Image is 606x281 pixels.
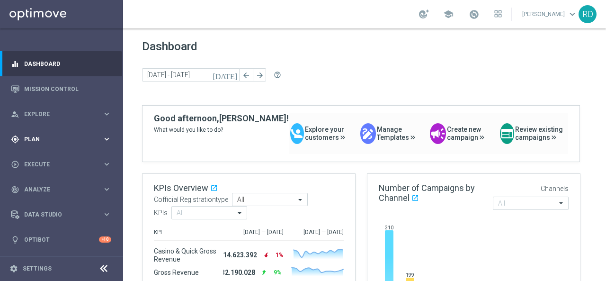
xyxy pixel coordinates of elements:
[99,236,111,243] div: +10
[11,135,19,144] i: gps_fixed
[10,136,112,143] button: gps_fixed Plan keyboard_arrow_right
[11,160,19,169] i: play_circle_outline
[24,227,99,252] a: Optibot
[10,211,112,218] button: Data Studio keyboard_arrow_right
[10,236,112,244] button: lightbulb Optibot +10
[10,110,112,118] button: person_search Explore keyboard_arrow_right
[102,160,111,169] i: keyboard_arrow_right
[10,186,112,193] button: track_changes Analyze keyboard_arrow_right
[24,51,111,76] a: Dashboard
[102,210,111,219] i: keyboard_arrow_right
[11,76,111,101] div: Mission Control
[10,85,112,93] button: Mission Control
[579,5,597,23] div: RD
[9,264,18,273] i: settings
[443,9,454,19] span: school
[24,136,102,142] span: Plan
[11,110,102,118] div: Explore
[521,7,579,21] a: [PERSON_NAME]keyboard_arrow_down
[10,161,112,168] button: play_circle_outline Execute keyboard_arrow_right
[10,60,112,68] button: equalizer Dashboard
[11,110,19,118] i: person_search
[11,51,111,76] div: Dashboard
[102,109,111,118] i: keyboard_arrow_right
[11,160,102,169] div: Execute
[11,185,102,194] div: Analyze
[11,210,102,219] div: Data Studio
[24,212,102,218] span: Data Studio
[567,9,578,19] span: keyboard_arrow_down
[11,236,19,244] i: lightbulb
[24,76,111,101] a: Mission Control
[11,135,102,144] div: Plan
[24,111,102,117] span: Explore
[24,187,102,192] span: Analyze
[11,60,19,68] i: equalizer
[23,266,52,272] a: Settings
[11,185,19,194] i: track_changes
[24,162,102,167] span: Execute
[102,135,111,144] i: keyboard_arrow_right
[11,227,111,252] div: Optibot
[102,185,111,194] i: keyboard_arrow_right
